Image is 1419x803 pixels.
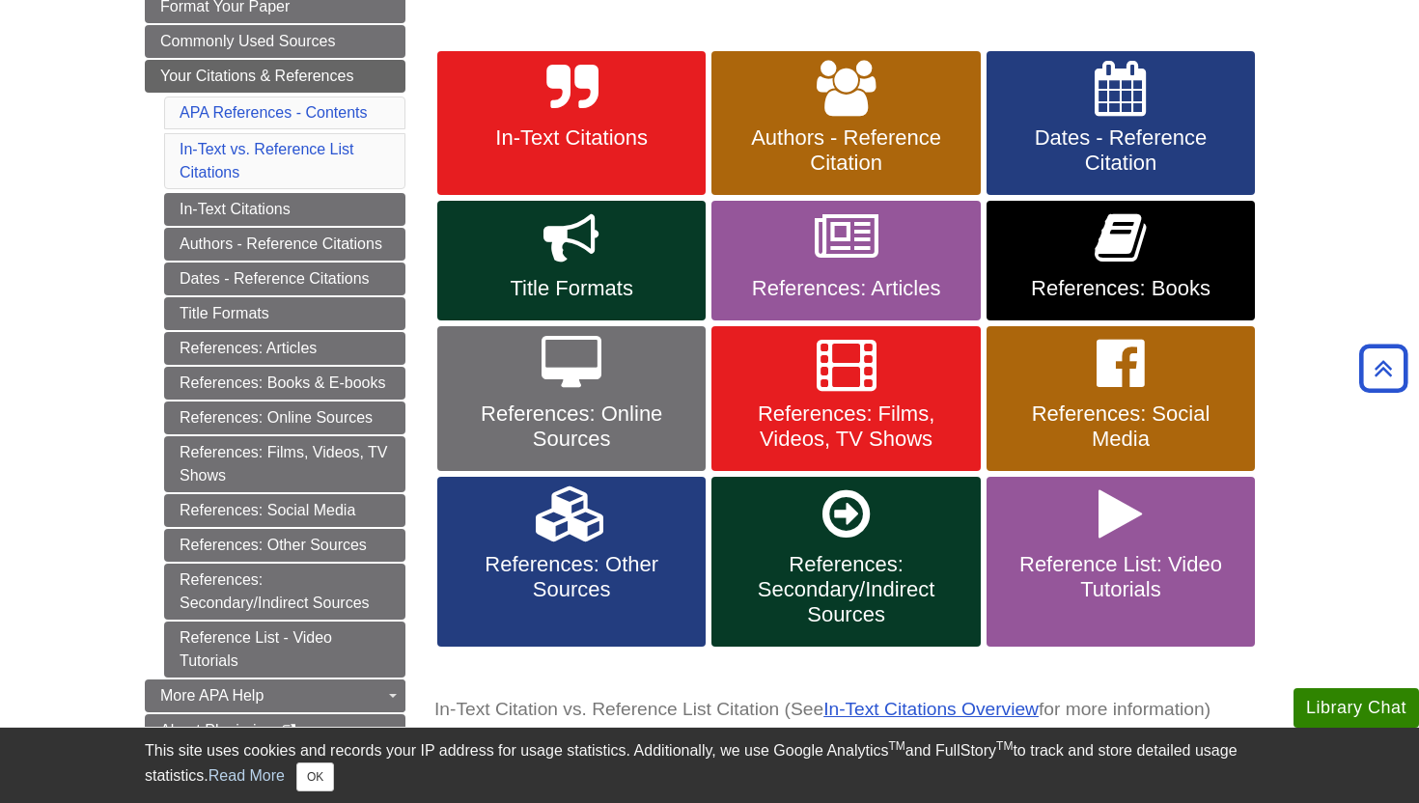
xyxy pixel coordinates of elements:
[164,332,405,365] a: References: Articles
[145,60,405,93] a: Your Citations & References
[145,25,405,58] a: Commonly Used Sources
[145,739,1274,791] div: This site uses cookies and records your IP address for usage statistics. Additionally, we use Goo...
[160,722,277,738] span: About Plagiarism
[726,401,965,452] span: References: Films, Videos, TV Shows
[987,477,1255,647] a: Reference List: Video Tutorials
[987,326,1255,471] a: References: Social Media
[145,679,405,712] a: More APA Help
[437,201,706,320] a: Title Formats
[437,326,706,471] a: References: Online Sources
[164,494,405,527] a: References: Social Media
[1001,276,1240,301] span: References: Books
[888,739,904,753] sup: TM
[164,529,405,562] a: References: Other Sources
[996,739,1013,753] sup: TM
[209,767,285,784] a: Read More
[1001,552,1240,602] span: Reference List: Video Tutorials
[726,125,965,176] span: Authors - Reference Citation
[1001,125,1240,176] span: Dates - Reference Citation
[160,68,353,84] span: Your Citations & References
[1294,688,1419,728] button: Library Chat
[711,201,980,320] a: References: Articles
[164,436,405,492] a: References: Films, Videos, TV Shows
[452,125,691,151] span: In-Text Citations
[160,687,264,704] span: More APA Help
[180,104,367,121] a: APA References - Contents
[296,762,334,791] button: Close
[281,725,297,737] i: This link opens in a new window
[1352,355,1414,381] a: Back to Top
[145,714,405,747] a: About Plagiarism
[711,477,980,647] a: References: Secondary/Indirect Sources
[164,401,405,434] a: References: Online Sources
[434,688,1274,732] caption: In-Text Citation vs. Reference List Citation (See for more information)
[437,477,706,647] a: References: Other Sources
[711,51,980,196] a: Authors - Reference Citation
[452,401,691,452] span: References: Online Sources
[711,326,980,471] a: References: Films, Videos, TV Shows
[823,699,1039,719] a: In-Text Citations Overview
[164,193,405,226] a: In-Text Citations
[160,33,335,49] span: Commonly Used Sources
[452,552,691,602] span: References: Other Sources
[164,297,405,330] a: Title Formats
[164,622,405,678] a: Reference List - Video Tutorials
[1001,401,1240,452] span: References: Social Media
[164,228,405,261] a: Authors - Reference Citations
[452,276,691,301] span: Title Formats
[164,564,405,620] a: References: Secondary/Indirect Sources
[164,367,405,400] a: References: Books & E-books
[726,552,965,627] span: References: Secondary/Indirect Sources
[164,263,405,295] a: Dates - Reference Citations
[180,141,354,180] a: In-Text vs. Reference List Citations
[437,51,706,196] a: In-Text Citations
[726,276,965,301] span: References: Articles
[987,201,1255,320] a: References: Books
[987,51,1255,196] a: Dates - Reference Citation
